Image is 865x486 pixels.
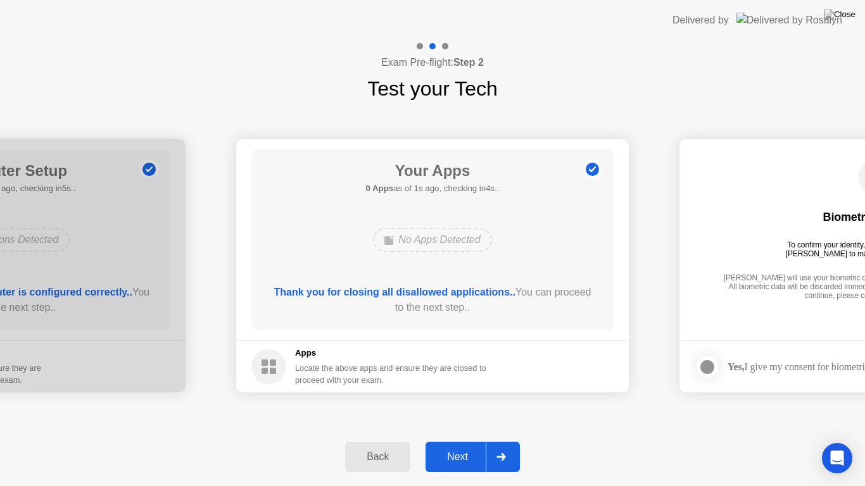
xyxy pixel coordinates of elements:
h4: Exam Pre-flight: [381,55,484,70]
button: Next [426,442,520,472]
h5: as of 1s ago, checking in4s.. [365,182,499,195]
div: Back [349,451,407,463]
div: No Apps Detected [373,228,491,252]
img: Close [824,9,856,20]
img: Delivered by Rosalyn [736,13,842,27]
strong: Yes, [728,361,744,372]
b: Thank you for closing all disallowed applications.. [274,287,515,297]
div: Delivered by [672,13,729,28]
b: Step 2 [453,57,484,68]
h1: Test your Tech [367,73,498,104]
b: 0 Apps [365,184,393,193]
div: Locate the above apps and ensure they are closed to proceed with your exam. [295,362,487,386]
h5: Apps [295,347,487,359]
button: Back [345,442,410,472]
div: Next [429,451,486,463]
div: Open Intercom Messenger [822,443,852,473]
div: You can proceed to the next step.. [270,285,596,315]
h1: Your Apps [365,159,499,182]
